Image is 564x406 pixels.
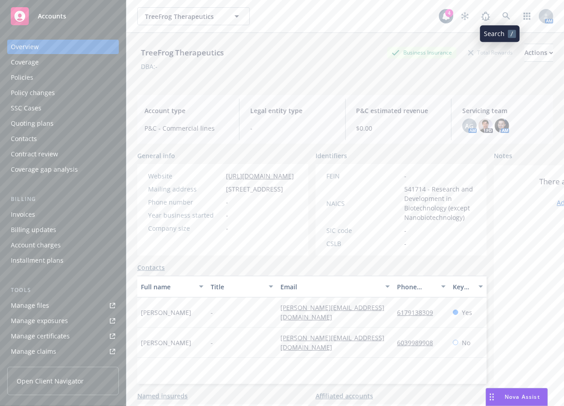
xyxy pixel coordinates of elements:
[464,47,517,58] div: Total Rewards
[326,171,401,181] div: FEIN
[478,119,493,133] img: photo
[148,184,222,194] div: Mailing address
[211,308,213,317] span: -
[7,4,119,29] a: Accounts
[211,338,213,347] span: -
[11,223,56,237] div: Billing updates
[277,276,393,297] button: Email
[397,338,440,347] a: 6039989908
[404,226,406,235] span: -
[477,7,495,25] a: Report a Bug
[226,172,294,180] a: [URL][DOMAIN_NAME]
[393,276,449,297] button: Phone number
[404,171,406,181] span: -
[11,238,61,252] div: Account charges
[17,376,84,386] span: Open Client Navigator
[137,276,207,297] button: Full name
[326,226,401,235] div: SIC code
[11,314,68,328] div: Manage exposures
[11,86,55,100] div: Policy changes
[7,40,119,54] a: Overview
[141,62,158,71] div: DBA: -
[250,123,334,133] span: -
[462,338,470,347] span: No
[11,55,39,69] div: Coverage
[397,308,440,317] a: 6179138309
[226,197,228,207] span: -
[250,106,334,115] span: Legal entity type
[11,70,33,85] div: Policies
[11,253,63,268] div: Installment plans
[148,224,222,233] div: Company size
[518,7,536,25] a: Switch app
[7,344,119,359] a: Manage claims
[148,210,222,220] div: Year business started
[280,282,380,292] div: Email
[137,7,250,25] button: TreeFrog Therapeutics
[11,329,70,343] div: Manage certificates
[7,70,119,85] a: Policies
[144,123,228,133] span: P&C - Commercial lines
[137,263,165,272] a: Contacts
[11,298,49,313] div: Manage files
[141,308,191,317] span: [PERSON_NAME]
[38,13,66,20] span: Accounts
[316,151,347,160] span: Identifiers
[7,132,119,146] a: Contacts
[486,388,497,406] div: Drag to move
[495,119,509,133] img: photo
[137,47,227,59] div: TreeFrog Therapeutics
[137,391,188,401] a: Named insureds
[226,210,228,220] span: -
[11,116,54,131] div: Quoting plans
[497,7,515,25] a: Search
[462,308,472,317] span: Yes
[456,7,474,25] a: Stop snowing
[11,147,58,161] div: Contract review
[387,47,456,58] div: Business Insurance
[326,239,401,248] div: CSLB
[148,197,222,207] div: Phone number
[7,207,119,222] a: Invoices
[356,123,440,133] span: $0.00
[356,106,440,115] span: P&C estimated revenue
[404,184,476,222] span: 541714 - Research and Development in Biotechnology (except Nanobiotechnology)
[11,101,41,115] div: SSC Cases
[144,106,228,115] span: Account type
[404,239,406,248] span: -
[397,282,436,292] div: Phone number
[11,162,78,177] div: Coverage gap analysis
[137,151,175,160] span: General info
[494,151,512,162] span: Notes
[11,132,37,146] div: Contacts
[7,116,119,131] a: Quoting plans
[11,207,35,222] div: Invoices
[7,162,119,177] a: Coverage gap analysis
[7,238,119,252] a: Account charges
[524,44,553,62] button: Actions
[11,40,39,54] div: Overview
[7,101,119,115] a: SSC Cases
[445,8,453,16] div: 4
[7,253,119,268] a: Installment plans
[505,393,540,401] span: Nova Assist
[7,147,119,161] a: Contract review
[280,333,384,351] a: [PERSON_NAME][EMAIL_ADDRESS][DOMAIN_NAME]
[11,344,56,359] div: Manage claims
[486,388,548,406] button: Nova Assist
[226,224,228,233] span: -
[226,184,283,194] span: [STREET_ADDRESS]
[316,391,373,401] a: Affiliated accounts
[145,12,223,21] span: TreeFrog Therapeutics
[141,338,191,347] span: [PERSON_NAME]
[280,303,384,321] a: [PERSON_NAME][EMAIL_ADDRESS][DOMAIN_NAME]
[7,86,119,100] a: Policy changes
[7,223,119,237] a: Billing updates
[211,282,263,292] div: Title
[207,276,277,297] button: Title
[449,276,487,297] button: Key contact
[524,44,553,61] div: Actions
[7,314,119,328] a: Manage exposures
[326,199,401,208] div: NAICS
